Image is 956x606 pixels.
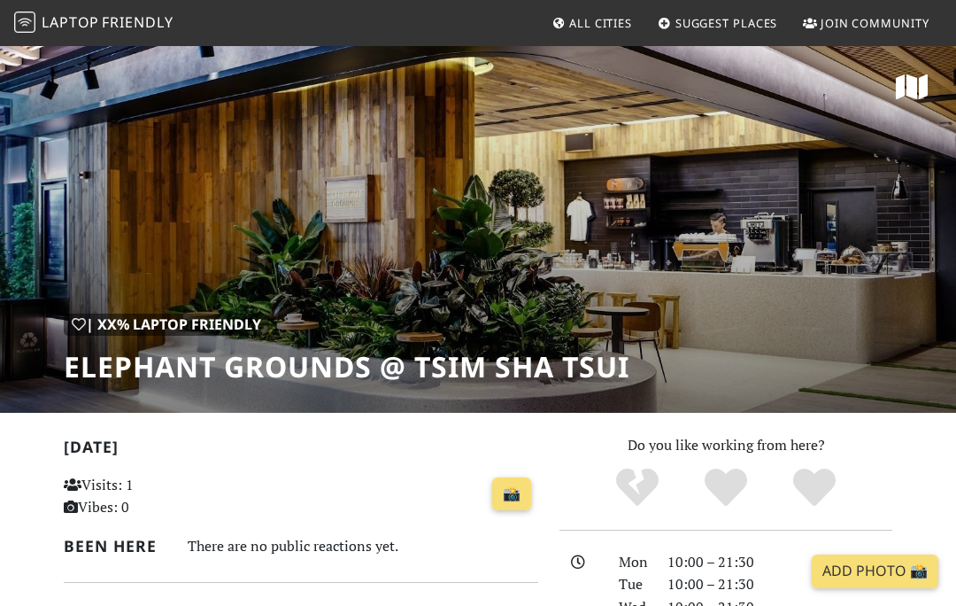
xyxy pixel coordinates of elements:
div: | XX% Laptop Friendly [64,314,269,337]
div: Definitely! [770,466,859,510]
span: All Cities [569,15,632,31]
div: 10:00 – 21:30 [657,551,903,574]
img: LaptopFriendly [14,12,35,33]
div: No [593,466,682,510]
span: Join Community [821,15,929,31]
span: Suggest Places [675,15,778,31]
a: Suggest Places [651,7,785,39]
div: Tue [608,573,658,596]
a: LaptopFriendly LaptopFriendly [14,8,173,39]
div: 10:00 – 21:30 [657,573,903,596]
h2: Been here [64,537,166,555]
div: There are no public reactions yet. [188,533,538,559]
div: Yes [682,466,770,510]
span: Laptop [42,12,99,32]
span: Friendly [102,12,173,32]
a: Add Photo 📸 [812,555,938,588]
a: Join Community [796,7,937,39]
p: Do you like working from here? [559,434,892,457]
a: 📸 [492,478,531,511]
p: Visits: 1 Vibes: 0 [64,474,208,519]
h1: Elephant Grounds @ Tsim Sha Tsui [64,350,629,384]
h2: [DATE] [64,438,538,463]
a: All Cities [544,7,639,39]
div: Mon [608,551,658,574]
